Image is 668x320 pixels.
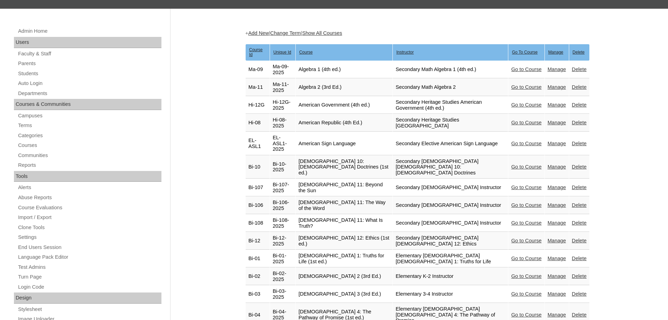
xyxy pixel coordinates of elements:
td: Elementary [DEMOGRAPHIC_DATA] [DEMOGRAPHIC_DATA] 1: Truths for Life [393,250,508,267]
td: Bi-107 [246,179,270,196]
a: Delete [572,141,587,146]
u: Course [299,50,313,55]
u: Unique Id [273,50,291,55]
a: Go to Course [511,220,541,226]
a: Auto Login [17,79,161,88]
td: Secondary [DEMOGRAPHIC_DATA] [DEMOGRAPHIC_DATA] 10: [DEMOGRAPHIC_DATA] Doctrines [393,156,508,179]
a: Delete [572,238,587,243]
td: Bi-106 [246,197,270,214]
td: Secondary [DEMOGRAPHIC_DATA] [DEMOGRAPHIC_DATA] 12: Ethics [393,232,508,250]
a: Go to Course [511,185,541,190]
td: Bi-12 [246,232,270,250]
a: Delete [572,273,587,279]
td: Bi-108-2025 [270,214,295,232]
td: Ma-11-2025 [270,79,295,96]
a: Test Admins [17,263,161,272]
td: Algebra 2 (3rd Ed.) [296,79,392,96]
a: Go to Course [511,102,541,108]
a: Delete [572,164,587,170]
td: American Sign Language [296,132,392,155]
a: Manage [548,291,566,297]
a: Manage [548,202,566,208]
td: Ma-09-2025 [270,61,295,78]
div: Courses & Communities [14,99,161,110]
td: Bi-03 [246,286,270,303]
a: Course Evaluations [17,203,161,212]
a: Manage [548,273,566,279]
td: Bi-02 [246,268,270,285]
a: Parents [17,59,161,68]
a: Abuse Reports [17,193,161,202]
u: Course Id [249,47,263,57]
td: [DEMOGRAPHIC_DATA] 10: [DEMOGRAPHIC_DATA] Doctrines (1st ed.) [296,156,392,179]
td: Ma-11 [246,79,270,96]
a: Manage [548,238,566,243]
td: Secondary Heritage Studies [GEOGRAPHIC_DATA] [393,114,508,132]
td: [DEMOGRAPHIC_DATA] 11: The Way of the Word [296,197,392,214]
td: Secondary Math Algebra 1 (4th ed.) [393,61,508,78]
td: Hi-08 [246,114,270,132]
td: Bi-108 [246,214,270,232]
a: Delete [572,185,587,190]
td: Secondary [DEMOGRAPHIC_DATA] Instructor [393,197,508,214]
a: Delete [572,291,587,297]
a: Turn Page [17,273,161,281]
td: EL-ASL1 [246,132,270,155]
td: Bi-10 [246,156,270,179]
td: Secondary [DEMOGRAPHIC_DATA] Instructor [393,179,508,196]
div: Users [14,37,161,48]
td: Ma-09 [246,61,270,78]
a: Courses [17,141,161,150]
td: [DEMOGRAPHIC_DATA] 11: What Is Truth? [296,214,392,232]
a: Faculty & Staff [17,49,161,58]
a: End Users Session [17,243,161,252]
a: Go to Course [511,256,541,261]
a: Manage [548,185,566,190]
a: Manage [548,120,566,125]
td: [DEMOGRAPHIC_DATA] 11: Beyond the Sun [296,179,392,196]
a: Delete [572,312,587,318]
a: Delete [572,120,587,125]
a: Delete [572,202,587,208]
td: EL-ASL1-2025 [270,132,295,155]
div: Tools [14,171,161,182]
a: Go to Course [511,67,541,72]
a: Settings [17,233,161,242]
a: Go to Course [511,202,541,208]
a: Show All Courses [302,30,342,36]
u: Instructor [396,50,414,55]
td: Bi-106-2025 [270,197,295,214]
a: Manage [548,84,566,90]
td: Bi-10-2025 [270,156,295,179]
a: Go to Course [511,141,541,146]
td: Bi-03-2025 [270,286,295,303]
u: Manage [548,50,563,55]
a: Go to Course [511,312,541,318]
a: Reports [17,161,161,170]
a: Delete [572,220,587,226]
a: Go to Course [511,273,541,279]
td: Secondary Math Algebra 2 [393,79,508,96]
td: [DEMOGRAPHIC_DATA] 1: Truths for Life (1st ed.) [296,250,392,267]
a: Go to Course [511,238,541,243]
a: Alerts [17,183,161,192]
a: Delete [572,67,587,72]
a: Terms [17,121,161,130]
td: Elementary 3-4 Instructor [393,286,508,303]
td: Algebra 1 (4th ed.) [296,61,392,78]
u: Go To Course [512,50,538,55]
a: Change Term [270,30,301,36]
a: Import / Export [17,213,161,222]
a: Stylesheet [17,305,161,314]
a: Campuses [17,111,161,120]
td: Hi-12G-2025 [270,96,295,114]
a: Go to Course [511,164,541,170]
a: Manage [548,67,566,72]
div: Design [14,292,161,304]
a: Go to Course [511,120,541,125]
td: Secondary [DEMOGRAPHIC_DATA] Instructor [393,214,508,232]
td: Hi-08-2025 [270,114,295,132]
a: Manage [548,141,566,146]
a: Login Code [17,283,161,291]
td: American Government (4th ed.) [296,96,392,114]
